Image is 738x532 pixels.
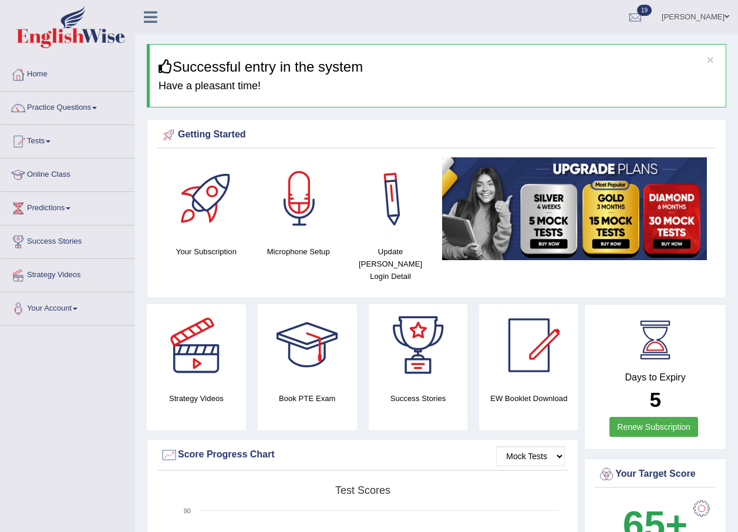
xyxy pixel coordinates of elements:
h4: Days to Expiry [598,372,713,383]
a: Practice Questions [1,92,134,121]
h4: Success Stories [369,392,468,405]
div: Your Target Score [598,466,713,483]
a: Your Account [1,292,134,322]
a: Home [1,58,134,87]
h4: Have a pleasant time! [159,80,717,92]
h4: Book PTE Exam [258,392,357,405]
h4: Your Subscription [166,245,247,258]
h3: Successful entry in the system [159,59,717,75]
button: × [707,53,714,66]
h4: Strategy Videos [147,392,246,405]
img: small5.jpg [442,157,707,260]
a: Strategy Videos [1,259,134,288]
h4: Update [PERSON_NAME] Login Detail [351,245,431,282]
h4: EW Booklet Download [479,392,578,405]
a: Success Stories [1,225,134,255]
tspan: Test scores [335,484,390,496]
span: 19 [637,5,652,16]
a: Renew Subscription [609,417,698,437]
div: Score Progress Chart [160,446,565,464]
a: Online Class [1,159,134,188]
div: Getting Started [160,126,713,144]
a: Tests [1,125,134,154]
h4: Microphone Setup [258,245,339,258]
a: Predictions [1,192,134,221]
b: 5 [649,388,661,411]
text: 90 [184,507,191,514]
